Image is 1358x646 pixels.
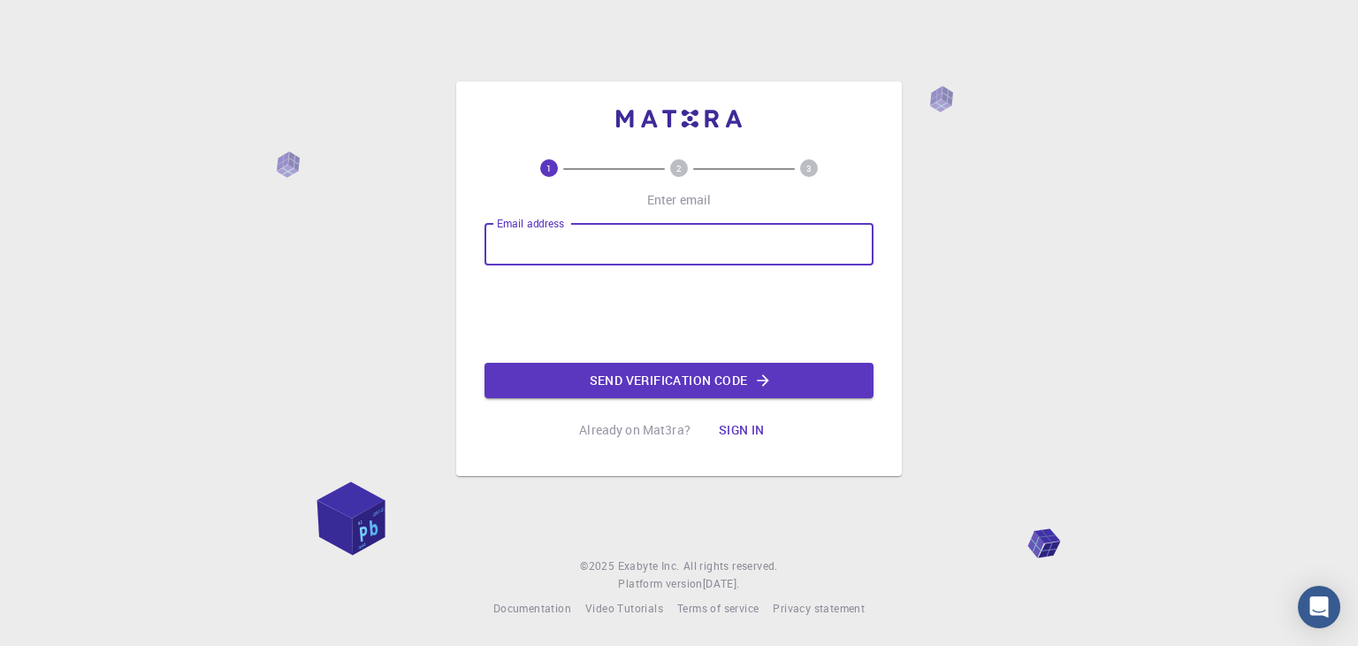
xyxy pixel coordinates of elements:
[773,600,865,618] a: Privacy statement
[647,191,712,209] p: Enter email
[703,575,740,593] a: [DATE].
[546,162,552,174] text: 1
[683,558,778,575] span: All rights reserved.
[703,576,740,590] span: [DATE] .
[493,601,571,615] span: Documentation
[585,600,663,618] a: Video Tutorials
[618,575,702,593] span: Platform version
[773,601,865,615] span: Privacy statement
[705,412,779,448] button: Sign in
[580,558,617,575] span: © 2025
[676,162,682,174] text: 2
[806,162,812,174] text: 3
[484,363,874,398] button: Send verification code
[545,280,813,349] iframe: reCAPTCHA
[677,601,759,615] span: Terms of service
[493,600,571,618] a: Documentation
[497,216,564,231] label: Email address
[618,558,680,573] span: Exabyte Inc.
[677,600,759,618] a: Terms of service
[585,601,663,615] span: Video Tutorials
[579,421,690,439] p: Already on Mat3ra?
[1298,586,1340,628] div: Open Intercom Messenger
[618,558,680,575] a: Exabyte Inc.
